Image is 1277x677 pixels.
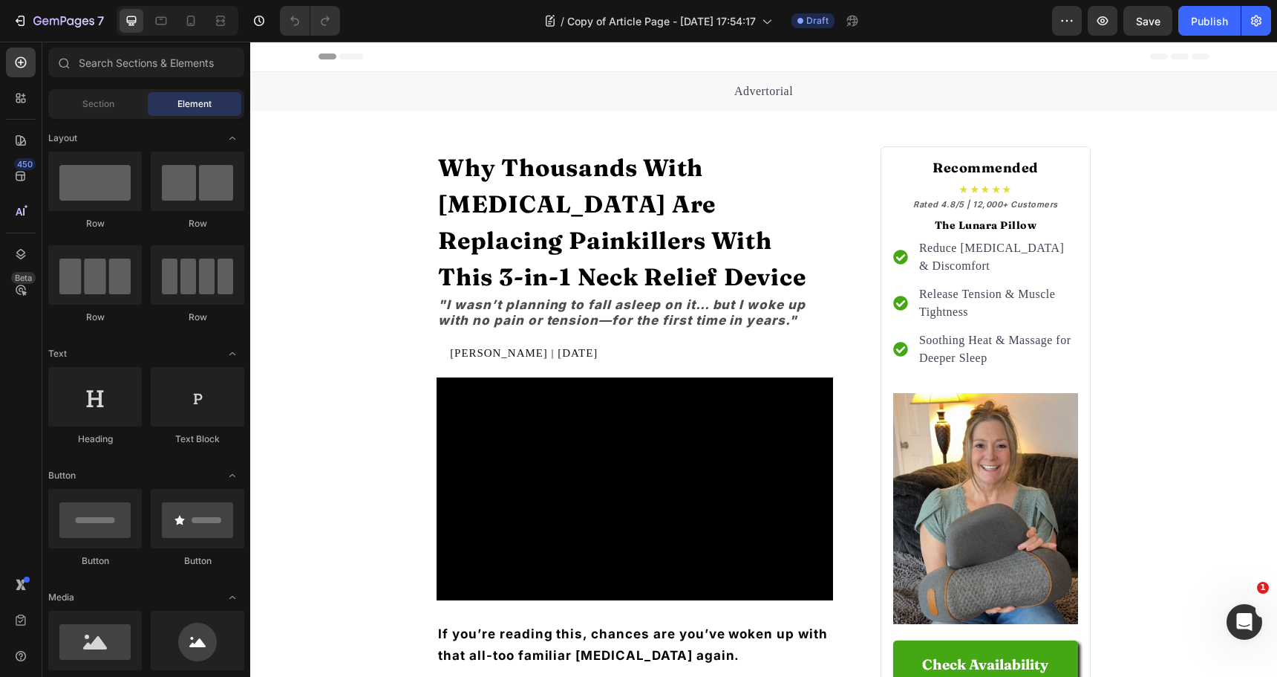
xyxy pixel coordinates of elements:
div: Row [48,217,142,230]
span: Text [48,347,67,360]
span: Media [48,591,74,604]
i: Rated 4.8/5 | 12,000+ Customers [663,158,808,168]
strong: Recommended [682,117,788,135]
span: Copy of Article Page - [DATE] 17:54:17 [567,13,756,29]
p: Reduce [MEDICAL_DATA] & Discomfort [669,198,826,233]
iframe: Intercom live chat [1227,604,1262,640]
iframe: Design area [250,42,1277,677]
div: 450 [14,158,36,170]
span: 1 [1257,582,1269,594]
div: Row [151,217,244,230]
img: gempages_579530172106015513-f7f12707-1890-45f6-add4-142db7c16ea9.webp [643,352,828,583]
button: Save [1123,6,1172,36]
span: Toggle open [221,342,244,366]
button: Publish [1178,6,1241,36]
button: 7 [6,6,111,36]
span: Toggle open [221,464,244,487]
span: Toggle open [221,126,244,150]
strong: The Lunara Pillow [685,177,787,190]
div: Undo/Redo [280,6,340,36]
a: Check Availability [643,599,828,647]
span: Draft [806,14,829,27]
div: Row [48,311,142,324]
strong: Check Availability [672,614,798,632]
div: Text Block [151,433,244,446]
div: Beta [11,272,36,284]
span: Toggle open [221,586,244,609]
p: Release Tension & Muscle Tightness [669,244,826,279]
p: 7 [97,12,104,30]
span: ★★★★★ [708,142,762,154]
span: Button [48,469,76,482]
p: Soothing Heat & Massage for Deeper Sleep [669,290,826,325]
span: Layout [48,132,77,145]
div: Publish [1191,13,1228,29]
span: Element [177,97,212,111]
span: / [561,13,564,29]
div: Button [151,554,244,568]
span: Section [82,97,114,111]
input: Search Sections & Elements [48,48,244,77]
div: Row [151,311,244,324]
span: Save [1136,15,1160,27]
div: Button [48,554,142,568]
div: Heading [48,433,142,446]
